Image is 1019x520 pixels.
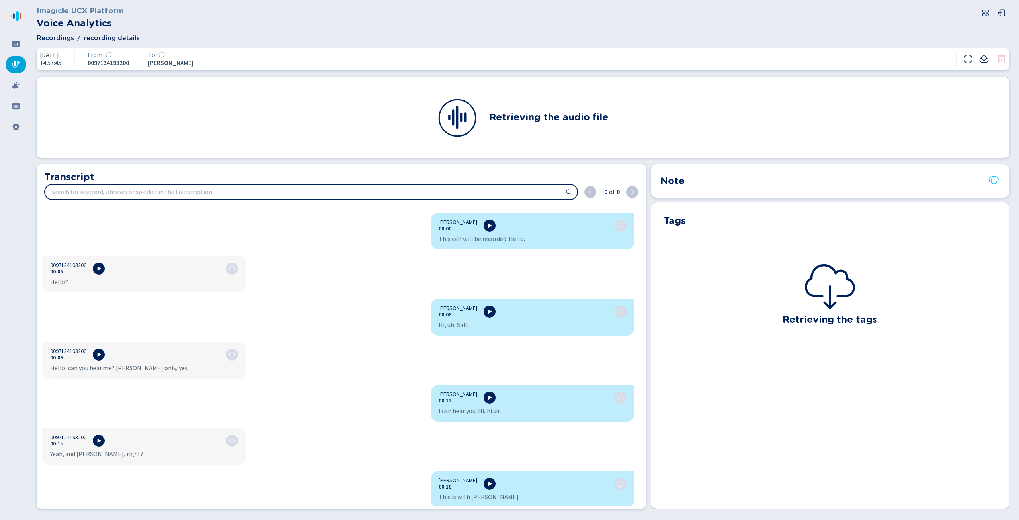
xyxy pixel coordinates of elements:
[88,51,102,59] span: From
[84,33,140,43] span: recording details
[148,59,193,67] span: [PERSON_NAME]
[486,222,493,229] svg: play
[439,391,477,398] span: [PERSON_NAME]
[439,219,477,226] span: [PERSON_NAME]
[439,312,451,318] button: 00:08
[979,54,989,64] button: Recording download
[664,214,686,226] h2: Tags
[617,394,624,401] div: Analysis in progress
[439,477,477,484] span: [PERSON_NAME]
[96,265,102,272] svg: play
[626,186,638,198] button: next (ENTER)
[50,441,63,447] button: 00:15
[158,51,165,59] div: Sentiment analysis in progress...
[37,16,123,30] h2: Voice Analytics
[439,398,451,404] button: 00:12
[12,102,20,110] svg: groups-filled
[489,110,608,124] h2: Retrieving the audio file
[439,321,627,329] div: Hi, uh, Safi.
[615,187,620,197] span: 0
[96,351,102,358] svg: play
[439,493,627,501] div: This is with [PERSON_NAME].
[37,5,123,16] h3: Imagicle UCX Platform
[40,51,61,59] span: [DATE]
[50,434,86,441] span: 0097124193200
[50,278,238,286] div: Hello?
[486,308,493,315] svg: play
[617,308,624,315] svg: icon-emoji-silent
[12,81,20,89] svg: alarm-filled
[439,305,477,312] span: [PERSON_NAME]
[997,54,1006,64] button: Your role doesn't allow you to delete this conversation
[45,185,577,199] input: search for keyword, phrases or speaker in the transcription...
[439,235,627,243] div: This call will be recorded. Hello.
[50,262,86,269] span: 0097124193200
[229,351,235,358] div: Analysis in progress
[979,54,989,64] svg: cloud-arrow-down-fill
[584,186,596,198] button: previous (shift + ENTER)
[6,77,26,94] div: Alarms
[6,56,26,73] div: Recordings
[617,222,624,229] div: Analysis in progress
[439,407,627,415] div: I can hear you. Hi, hi sir.
[96,438,102,444] svg: play
[12,40,20,48] svg: dashboard-filled
[998,9,1005,17] svg: box-arrow-left
[617,394,624,401] svg: icon-emoji-silent
[997,54,1006,64] svg: trash-fill
[486,481,493,487] svg: play
[44,170,638,184] h2: Transcript
[50,450,238,458] div: Yeah, and [PERSON_NAME], right?
[660,174,685,188] h2: Note
[439,226,451,232] button: 00:00
[617,222,624,229] svg: icon-emoji-silent
[439,484,451,490] button: 00:18
[617,481,624,487] div: Analysis in progress
[50,269,63,275] button: 00:06
[603,187,607,197] span: 0
[6,118,26,135] div: Settings
[607,187,615,197] span: of
[617,308,624,315] div: Analysis in progress
[50,348,86,355] span: 0097124193200
[105,51,112,58] svg: icon-emoji-silent
[229,438,235,444] svg: icon-emoji-silent
[6,97,26,115] div: Groups
[40,59,61,67] span: 14:57:45
[50,355,63,361] button: 00:09
[486,394,493,401] svg: play
[88,59,129,67] span: 0097124193200
[587,189,593,195] svg: chevron-left
[12,61,20,69] svg: mic-fill
[6,35,26,53] div: Dashboard
[783,312,877,327] h2: Retrieving the tags
[50,364,238,372] div: Hello, can you hear me? [PERSON_NAME] only, yes.
[963,54,973,64] svg: info-circle
[566,189,572,195] svg: search
[229,351,235,358] svg: icon-emoji-silent
[148,51,155,59] span: To
[229,438,235,444] div: Analysis in progress
[105,51,112,59] div: Sentiment analysis in progress...
[229,265,235,272] svg: icon-emoji-silent
[37,33,74,43] span: Recordings
[158,51,165,58] svg: icon-emoji-silent
[963,54,973,64] button: Recording information
[629,189,635,195] svg: chevron-right
[229,265,235,272] div: Analysis in progress
[617,481,624,487] svg: icon-emoji-silent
